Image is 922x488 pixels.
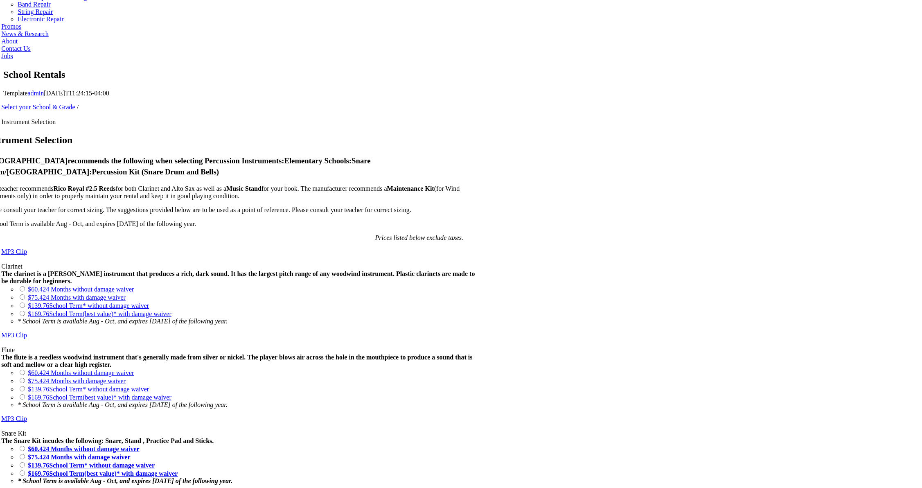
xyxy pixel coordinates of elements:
[1,38,18,45] a: About
[1,104,75,111] a: Select your School & Grade
[28,394,49,401] span: $169.76
[28,470,178,477] a: $169.76School Term(best value)* with damage waiver
[7,167,89,176] strong: [GEOGRAPHIC_DATA]
[53,185,115,192] strong: Rico Royal #2.5 Reeds
[18,401,228,408] em: * School Term is available Aug - Oct, and expires [DATE] of the following year.
[1,332,27,339] a: MP3 Clip
[28,286,134,293] a: $60.424 Months without damage waiver
[3,68,919,82] h1: School Rentals
[28,294,126,301] a: $75.424 Months with damage waiver
[28,302,149,309] a: $139.76School Term* without damage waiver
[28,454,46,461] span: $75.42
[28,445,139,452] a: $60.424 Months without damage waiver
[77,104,79,111] span: /
[18,16,63,23] a: Electronic Repair
[1,263,483,270] div: Clarinet
[28,462,155,469] a: $139.76School Term* without damage waiver
[1,23,21,30] a: Promos
[44,90,109,97] span: [DATE]T11:24:15-04:00
[28,377,46,384] span: $75.42
[28,294,46,301] span: $75.42
[28,310,49,317] span: $169.76
[284,156,352,165] strong: Elementary Schools:
[28,445,46,452] span: $60.42
[1,45,31,52] a: Contact Us
[387,185,434,192] strong: Maintenance Kit
[1,430,483,437] div: Snare Kit
[18,318,228,325] em: * School Term is available Aug - Oct, and expires [DATE] of the following year.
[28,310,171,317] a: $169.76School Term(best value)* with damage waiver
[1,30,49,37] a: News & Research
[3,90,27,97] span: Template
[1,118,483,126] li: Instrument Selection
[28,394,171,401] a: $169.76School Term(best value)* with damage waiver
[28,369,46,376] span: $60.42
[1,270,475,285] strong: The clarinet is a [PERSON_NAME] instrument that produces a rich, dark sound. It has the largest p...
[3,68,919,82] section: Page Title Bar
[18,477,232,484] em: * School Term is available Aug - Oct, and expires [DATE] of the following year.
[28,369,134,376] a: $60.424 Months without damage waiver
[18,8,53,15] a: String Repair
[28,386,149,393] a: $139.76School Term* without damage waiver
[1,52,13,59] a: Jobs
[28,454,130,461] a: $75.424 Months with damage waiver
[28,386,49,393] span: $139.76
[28,462,49,469] span: $139.76
[1,354,472,368] strong: The flute is a reedless woodwind instrument that's generally made from silver or nickel. The play...
[27,90,44,97] a: admin
[28,302,49,309] span: $139.76
[18,1,50,8] a: Band Repair
[1,415,27,422] a: MP3 Clip
[28,470,49,477] span: $169.76
[92,167,219,176] strong: Percussion Kit (Snare Drum and Bells)
[1,437,214,444] strong: The Snare Kit incudes the following: Snare, Stand , Practice Pad and Sticks.
[28,286,46,293] span: $60.42
[226,185,261,192] strong: Music Stand
[375,234,463,241] em: Prices listed below exclude taxes.
[1,248,27,255] a: MP3 Clip
[1,346,483,354] div: Flute
[28,377,126,384] a: $75.424 Months with damage waiver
